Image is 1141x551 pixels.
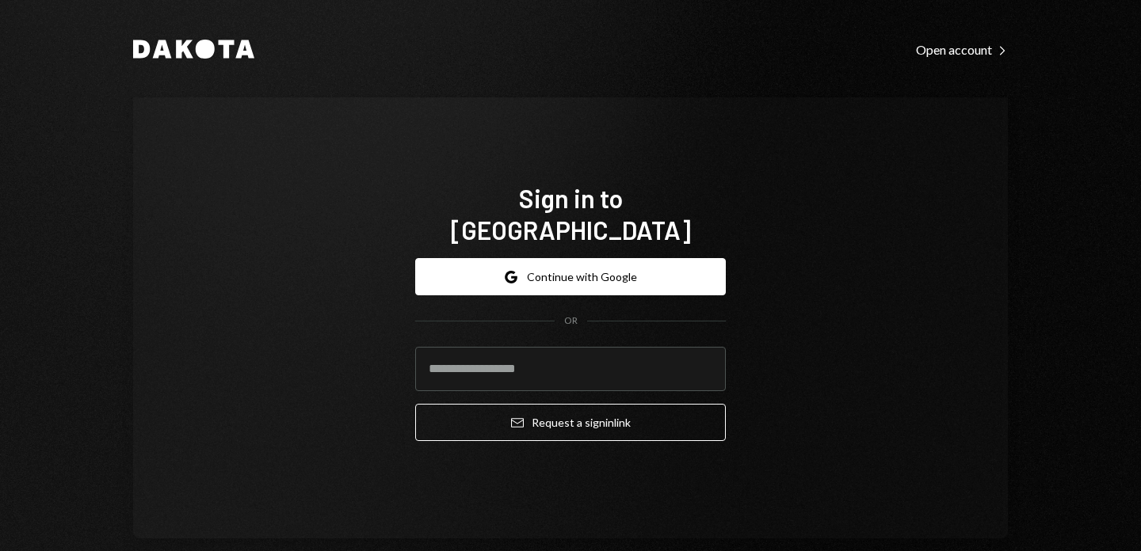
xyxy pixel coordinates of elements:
[916,40,1008,58] a: Open account
[415,258,726,295] button: Continue with Google
[415,182,726,245] h1: Sign in to [GEOGRAPHIC_DATA]
[916,42,1008,58] div: Open account
[415,404,726,441] button: Request a signinlink
[564,314,578,328] div: OR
